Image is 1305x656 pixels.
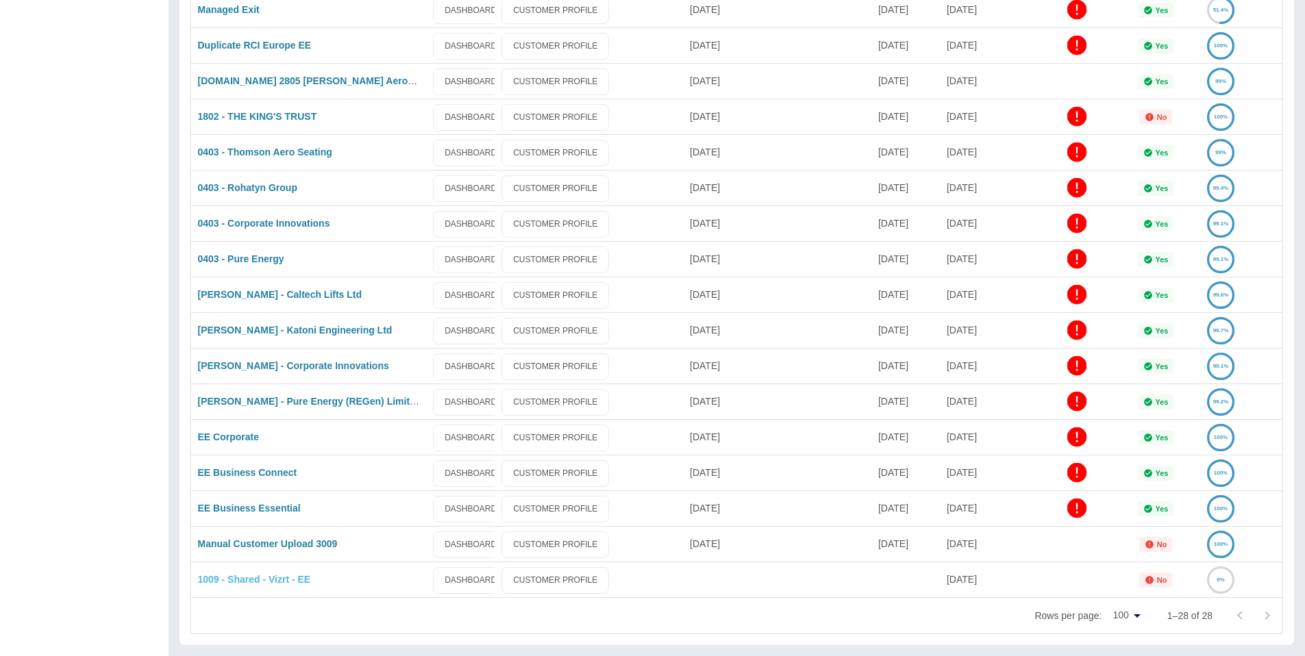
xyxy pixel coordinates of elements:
a: DASHBOARD [433,389,508,416]
a: [PERSON_NAME] - Katoni Engineering Ltd [198,325,393,336]
a: 51.4% [1207,4,1234,15]
text: 99% [1215,149,1226,155]
div: 05 Aug 2025 [683,63,871,99]
p: No [1157,576,1167,584]
div: 28 Jul 2025 [940,27,1008,63]
text: 0% [1217,577,1225,583]
p: Rows per page: [1034,609,1102,622]
p: Yes [1156,505,1169,513]
div: 04 Mar 2025 [683,134,871,170]
div: 04 Mar 2025 [940,170,1008,205]
a: 99.1% [1207,218,1234,229]
a: DASHBOARD [433,531,508,558]
div: 03 Jan 2025 [940,348,1008,383]
p: Yes [1156,255,1169,264]
div: 05 Aug 2024 [871,526,940,562]
div: 07 Aug 2025 [683,27,871,63]
a: DASHBOARD [433,104,508,131]
a: DASHBOARD [433,247,508,273]
a: CUSTOMER PROFILE [501,68,609,95]
a: 100% [1207,538,1234,549]
div: 01 Aug 2025 [871,27,940,63]
div: 03 Mar 2025 [683,348,871,383]
a: 99.1% [1207,253,1234,264]
div: 18 Feb 2025 [940,99,1008,134]
div: 28 May 2025 [940,63,1008,99]
p: Yes [1156,327,1169,335]
div: 30 Sep 2024 [940,455,1008,490]
p: Yes [1156,220,1169,228]
div: 17 Sep 2024 [871,490,940,526]
a: 99.2% [1207,396,1234,407]
a: 1802 - THE KING'S TRUST [198,111,317,122]
text: 100% [1214,505,1228,512]
a: DASHBOARD [433,282,508,309]
div: 30 Sep 2024 [683,526,871,562]
a: Manual Customer Upload 3009 [198,538,338,549]
a: 0% [1207,574,1234,585]
text: 99.4% [1213,185,1229,191]
a: CUSTOMER PROFILE [501,353,609,380]
div: 04 Mar 2025 [940,134,1008,170]
div: 01 Mar 2025 [871,99,940,134]
a: CUSTOMER PROFILE [501,496,609,522]
div: 100 [1107,605,1145,625]
a: 1009 - Shared - Vizrt - EE [198,574,311,585]
a: Duplicate RCI Europe EE [198,40,312,51]
div: Not all required reports for this customer were uploaded for the latest usage month. [1139,537,1173,552]
p: Yes [1156,398,1169,406]
a: CUSTOMER PROFILE [501,460,609,487]
a: DASHBOARD [433,353,508,380]
a: CUSTOMER PROFILE [501,425,609,451]
div: Not all required reports for this customer were uploaded for the latest usage month. [1139,572,1173,588]
div: 04 Mar 2025 [683,277,871,312]
a: EE Business Connect [198,467,297,478]
div: 01 Oct 2024 [871,419,940,455]
a: 0403 - Pure Energy [198,253,284,264]
a: EE Corporate [198,431,259,442]
a: CUSTOMER PROFILE [501,282,609,309]
a: DASHBOARD [433,175,508,202]
a: [DOMAIN_NAME] 2805 [PERSON_NAME] Aero Seating [198,75,445,86]
a: 100% [1207,111,1234,122]
a: CUSTOMER PROFILE [501,567,609,594]
a: CUSTOMER PROFILE [501,247,609,273]
a: CUSTOMER PROFILE [501,140,609,166]
text: 100% [1214,434,1228,440]
a: CUSTOMER PROFILE [501,175,609,202]
a: 0403 - Thomson Aero Seating [198,147,332,157]
a: DASHBOARD [433,496,508,522]
p: Yes [1156,291,1169,299]
a: 100% [1207,503,1234,514]
a: 0403 - Rohatyn Group [198,182,297,193]
p: No [1157,540,1167,548]
a: CUSTOMER PROFILE [501,531,609,558]
a: 99.7% [1207,325,1234,336]
div: 01 Mar 2025 [871,383,940,419]
text: 100% [1214,470,1228,476]
div: 10 Sep 2025 [940,562,1008,597]
p: Yes [1156,6,1169,14]
a: EE Business Essential [198,503,301,514]
a: 99.1% [1207,360,1234,371]
div: 01 Mar 2025 [871,348,940,383]
a: [PERSON_NAME] - Corporate Innovations [198,360,389,371]
text: 99.6% [1213,292,1229,298]
text: 99.1% [1213,220,1229,227]
text: 99% [1215,78,1226,84]
p: Yes [1156,77,1169,86]
div: 01 Mar 2025 [871,134,940,170]
p: Yes [1156,469,1169,477]
a: 0403 - Corporate Innovations [198,218,330,229]
div: 03 Jan 2025 [940,312,1008,348]
text: 99.1% [1213,363,1229,369]
p: Yes [1156,184,1169,192]
p: 1–28 of 28 [1167,609,1213,622]
a: DASHBOARD [433,318,508,344]
a: DASHBOARD [433,425,508,451]
text: 51.4% [1213,7,1229,13]
a: 99.6% [1207,289,1234,300]
div: 30 Sep 2024 [940,419,1008,455]
div: 01 Mar 2025 [871,205,940,241]
text: 99.1% [1213,256,1229,262]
